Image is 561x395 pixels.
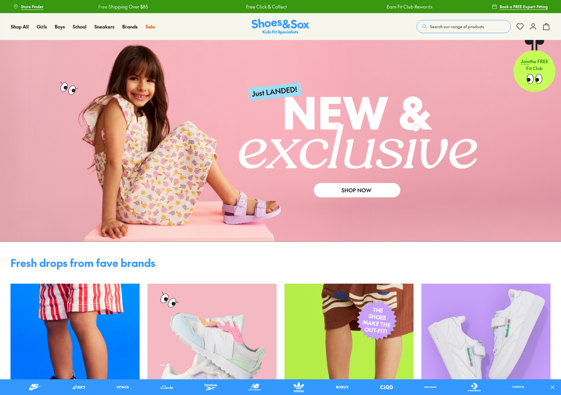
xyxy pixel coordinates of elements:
a: Girls [37,23,47,30]
a: Book a FREE Expert Fitting [492,1,548,12]
a: Free Shipping Over $85 [97,3,147,10]
p: the FREE Fit Club [513,53,555,77]
span: Search our range of products [430,24,484,29]
button: Search our range of products [416,20,511,33]
a: Shop All [11,23,29,30]
a: Sneakers [94,23,114,30]
a: Boys [55,23,65,30]
span: Book a FREE Expert Fitting [500,4,548,9]
a: Shoes & Sox [252,19,309,35]
span: Join [521,58,530,65]
a: Sale [145,23,155,30]
a: Earn Fit Club Rewards [386,3,432,10]
a: Jointhe FREE Fit Club [513,40,555,92]
span: Store Finder [21,4,44,9]
a: Free Click & Collect [245,3,286,10]
a: Store Finder [13,1,44,12]
span: THE SHOES MAKE THE OUT-FIT! [361,306,392,335]
a: Brands [122,23,138,30]
img: SNS_Logo_Responsive.svg [252,19,309,35]
a: School [73,23,87,30]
